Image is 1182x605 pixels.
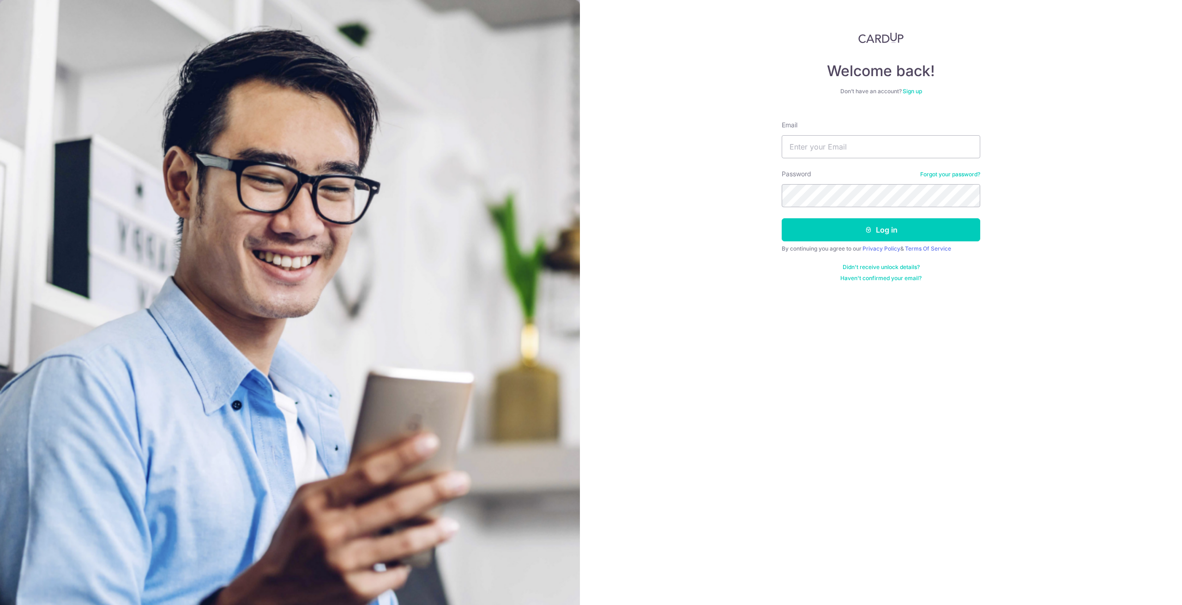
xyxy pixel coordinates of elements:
a: Terms Of Service [905,245,951,252]
img: CardUp Logo [858,32,904,43]
label: Password [782,169,811,179]
div: By continuing you agree to our & [782,245,980,252]
div: Don’t have an account? [782,88,980,95]
button: Log in [782,218,980,241]
a: Haven't confirmed your email? [840,275,922,282]
a: Forgot your password? [920,171,980,178]
a: Didn't receive unlock details? [843,264,920,271]
h4: Welcome back! [782,62,980,80]
label: Email [782,120,797,130]
a: Sign up [903,88,922,95]
input: Enter your Email [782,135,980,158]
a: Privacy Policy [862,245,900,252]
